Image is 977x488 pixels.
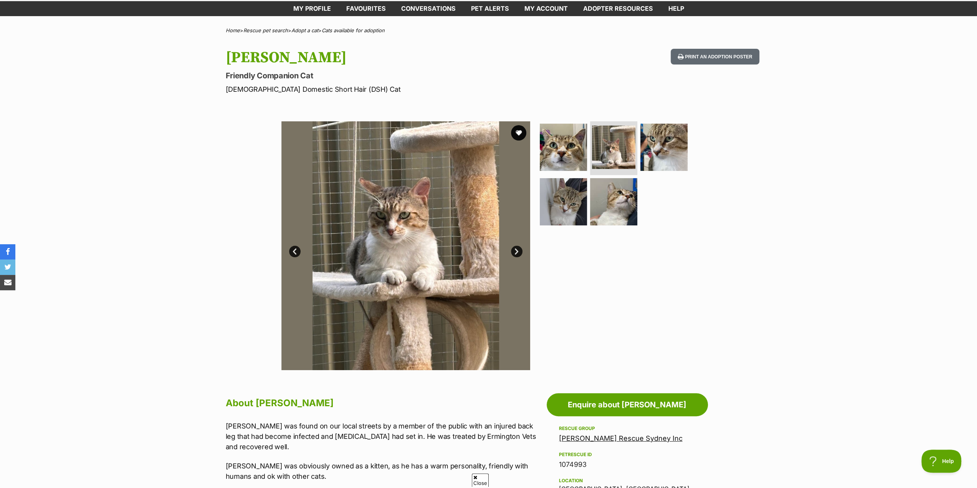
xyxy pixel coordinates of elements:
[540,178,587,225] img: Photo of Milton
[322,27,385,33] a: Cats available for adoption
[559,459,696,470] div: 1074993
[540,124,587,171] img: Photo of Milton
[590,178,637,225] img: Photo of Milton
[661,1,692,16] a: Help
[511,125,526,141] button: favourite
[226,84,550,94] p: [DEMOGRAPHIC_DATA] Domestic Short Hair (DSH) Cat
[289,246,301,257] a: Prev
[559,452,696,458] div: PetRescue ID
[339,1,393,16] a: Favourites
[226,395,543,412] h2: About [PERSON_NAME]
[207,28,771,33] div: > > >
[226,421,543,452] p: [PERSON_NAME] was found on our local streets by a member of the public with an injured back leg t...
[472,473,489,487] span: Close
[671,49,759,65] button: Print an adoption poster
[281,121,530,370] img: Photo of Milton
[559,425,696,432] div: Rescue group
[575,1,661,16] a: Adopter resources
[226,49,550,66] h1: [PERSON_NAME]
[463,1,517,16] a: Pet alerts
[291,27,318,33] a: Adopt a cat
[592,126,635,169] img: Photo of Milton
[559,434,683,442] a: [PERSON_NAME] Rescue Sydney Inc
[226,70,550,81] p: Friendly Companion Cat
[640,124,688,171] img: Photo of Milton
[511,246,522,257] a: Next
[226,461,543,481] p: [PERSON_NAME] was obviously owned as a kitten, as he has a warm personality, friendly with humans...
[286,1,339,16] a: My profile
[243,27,288,33] a: Rescue pet search
[547,393,708,416] a: Enquire about [PERSON_NAME]
[226,27,240,33] a: Home
[559,478,696,484] div: Location
[921,450,962,473] iframe: Help Scout Beacon - Open
[393,1,463,16] a: conversations
[517,1,575,16] a: My account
